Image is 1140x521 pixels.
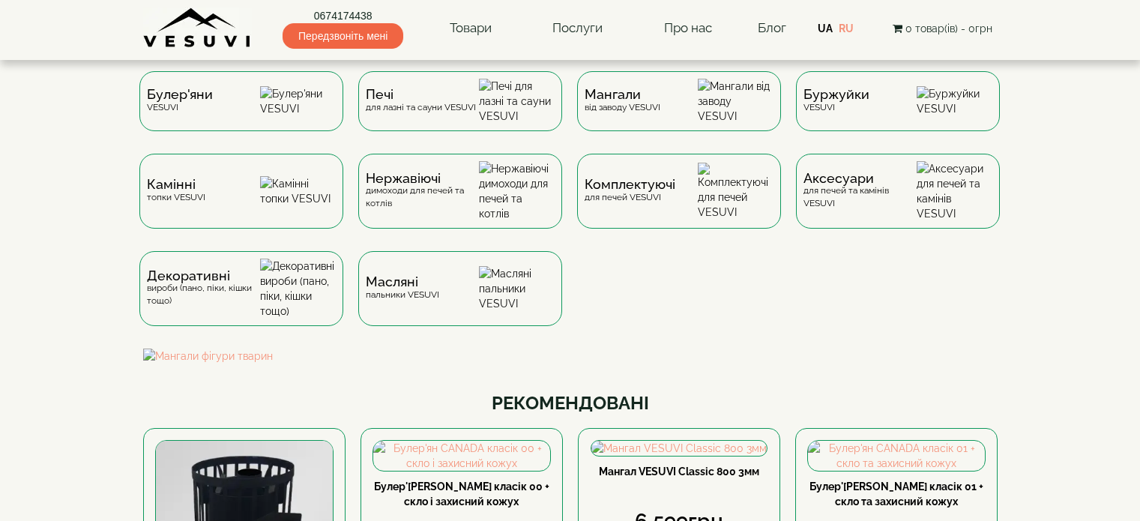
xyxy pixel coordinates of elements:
[283,23,403,49] span: Передзвоніть мені
[698,79,773,124] img: Мангали від заводу VESUVI
[818,22,833,34] a: UA
[537,11,618,46] a: Послуги
[917,86,992,116] img: Буржуйки VESUVI
[585,178,675,203] div: для печей VESUVI
[351,154,570,251] a: Нержавіючідимоходи для печей та котлів Нержавіючі димоходи для печей та котлів
[143,349,998,364] img: Мангали фігури тварин
[585,88,660,100] span: Мангали
[479,161,555,221] img: Нержавіючі димоходи для печей та котлів
[260,86,336,116] img: Булер'яни VESUVI
[366,172,479,210] div: димоходи для печей та котлів
[132,251,351,349] a: Декоративнівироби (пано, піки, кішки тощо) Декоративні вироби (пано, піки, кішки тощо)
[147,178,205,203] div: топки VESUVI
[147,178,205,190] span: Камінні
[808,441,985,471] img: Булер'ян CANADA класік 01 + скло та захисний кожух
[283,8,403,23] a: 0674174438
[788,154,1007,251] a: Аксесуаридля печей та камінів VESUVI Аксесуари для печей та камінів VESUVI
[374,481,549,508] a: Булер'[PERSON_NAME] класік 00 + скло і захисний кожух
[888,20,997,37] button: 0 товар(ів) - 0грн
[366,88,476,100] span: Печі
[758,20,786,35] a: Блог
[260,259,336,319] img: Декоративні вироби (пано, піки, кішки тощо)
[788,71,1007,154] a: БуржуйкиVESUVI Буржуйки VESUVI
[132,71,351,154] a: Булер'яниVESUVI Булер'яни VESUVI
[585,178,675,190] span: Комплектуючі
[366,276,439,301] div: пальники VESUVI
[260,176,336,206] img: Камінні топки VESUVI
[839,22,854,34] a: RU
[917,161,992,221] img: Аксесуари для печей та камінів VESUVI
[585,88,660,113] div: від заводу VESUVI
[147,270,260,307] div: вироби (пано, піки, кішки тощо)
[351,71,570,154] a: Печідля лазні та сауни VESUVI Печі для лазні та сауни VESUVI
[435,11,507,46] a: Товари
[599,466,759,478] a: Мангал VESUVI Classic 800 3мм
[373,441,550,471] img: Булер'ян CANADA класік 00 + скло і захисний кожух
[803,172,917,210] div: для печей та камінів VESUVI
[147,88,213,100] span: Булер'яни
[147,88,213,113] div: VESUVI
[803,172,917,184] span: Аксесуари
[809,481,983,508] a: Булер'[PERSON_NAME] класік 01 + скло та захисний кожух
[570,154,788,251] a: Комплектуючідля печей VESUVI Комплектуючі для печей VESUVI
[803,88,869,100] span: Буржуйки
[366,88,476,113] div: для лазні та сауни VESUVI
[591,441,767,456] img: Мангал VESUVI Classic 800 3мм
[649,11,727,46] a: Про нас
[351,251,570,349] a: Масляніпальники VESUVI Масляні пальники VESUVI
[570,71,788,154] a: Мангаливід заводу VESUVI Мангали від заводу VESUVI
[132,154,351,251] a: Каміннітопки VESUVI Камінні топки VESUVI
[143,7,252,49] img: Завод VESUVI
[366,172,479,184] span: Нержавіючі
[479,79,555,124] img: Печі для лазні та сауни VESUVI
[905,22,992,34] span: 0 товар(ів) - 0грн
[147,270,260,282] span: Декоративні
[479,266,555,311] img: Масляні пальники VESUVI
[366,276,439,288] span: Масляні
[803,88,869,113] div: VESUVI
[698,163,773,220] img: Комплектуючі для печей VESUVI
